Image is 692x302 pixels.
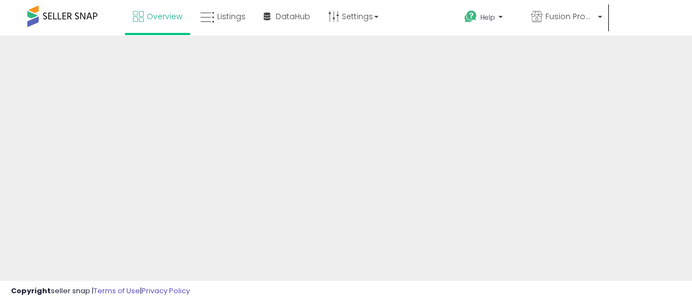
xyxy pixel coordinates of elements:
span: Fusion Products Inc. [545,11,595,22]
a: Help [456,2,521,36]
span: DataHub [276,11,310,22]
span: Help [480,13,495,22]
span: Overview [147,11,182,22]
a: Privacy Policy [142,286,190,296]
strong: Copyright [11,286,51,296]
a: Terms of Use [94,286,140,296]
span: Listings [217,11,246,22]
div: seller snap | | [11,286,190,297]
i: Get Help [464,10,478,24]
